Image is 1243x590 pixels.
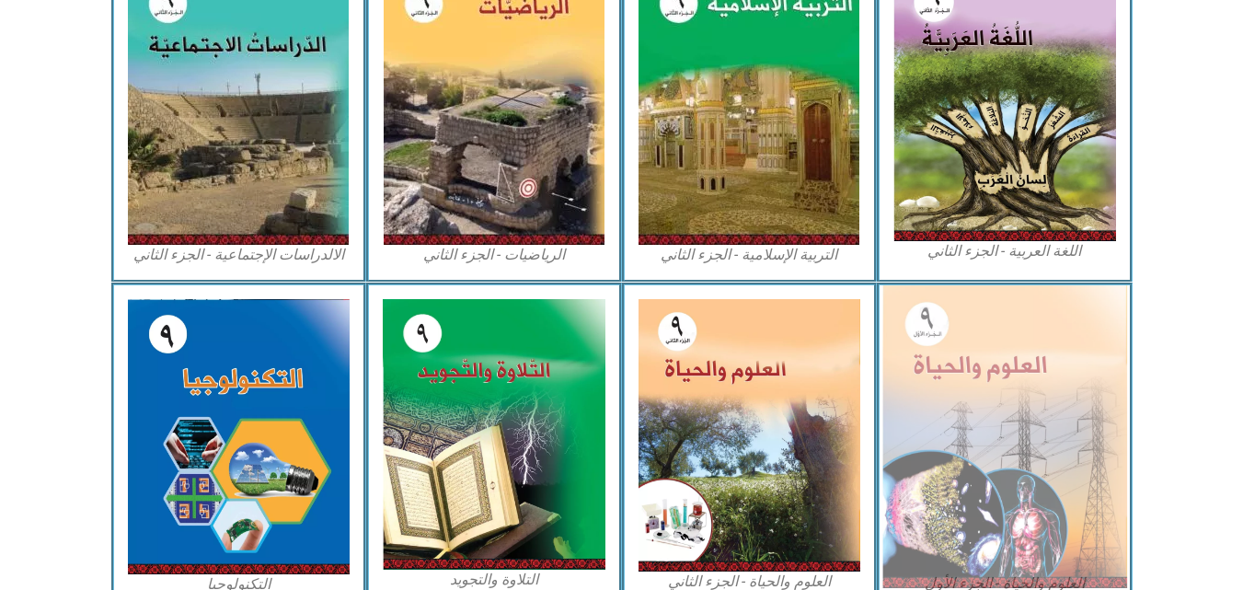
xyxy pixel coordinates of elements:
figcaption: الرياضيات - الجزء الثاني [383,245,605,265]
figcaption: التلاوة والتجويد [383,570,605,590]
figcaption: الالدراسات الإجتماعية - الجزء الثاني [128,245,351,265]
figcaption: التربية الإسلامية - الجزء الثاني [639,245,861,265]
figcaption: اللغة العربية - الجزء الثاني [893,241,1116,261]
